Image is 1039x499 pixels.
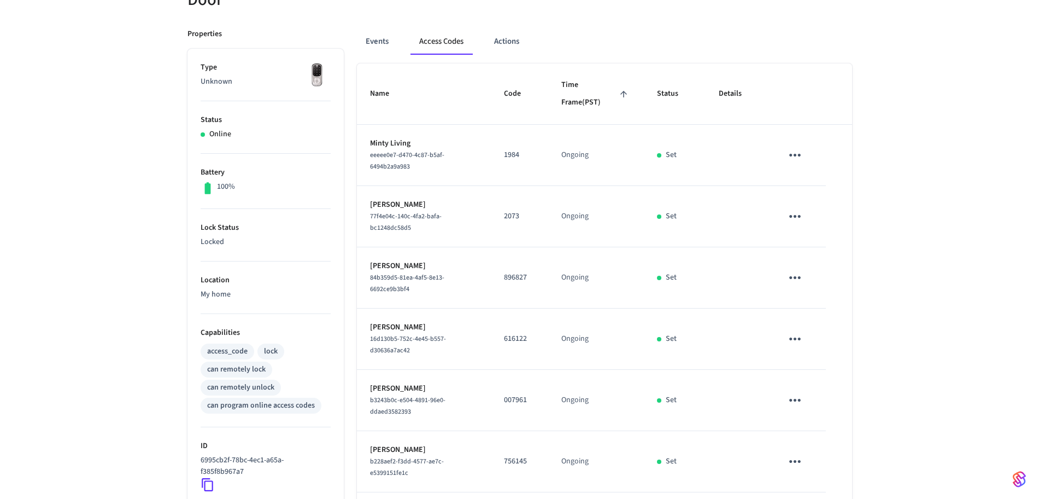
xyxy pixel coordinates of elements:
[201,327,331,339] p: Capabilities
[504,85,535,102] span: Code
[303,62,331,89] img: Yale Assure Touchscreen Wifi Smart Lock, Satin Nickel, Front
[217,181,235,193] p: 100%
[207,382,274,393] div: can remotely unlock
[548,431,644,492] td: Ongoing
[187,28,222,40] p: Properties
[548,247,644,309] td: Ongoing
[207,364,266,375] div: can remotely lock
[666,211,677,222] p: Set
[666,456,677,467] p: Set
[201,62,331,73] p: Type
[207,400,315,411] div: can program online access codes
[370,334,446,355] span: 16d130b5-752c-4e45-b557-d30636a7ac42
[370,273,444,294] span: 84b359d5-81ea-4af5-8e13-6692ce9b3bf4
[370,212,442,233] span: 77f4e04c-140c-4fa2-bafa-bc1248dc58d5
[264,346,278,357] div: lock
[209,129,231,140] p: Online
[370,383,478,394] p: [PERSON_NAME]
[666,272,677,283] p: Set
[504,333,535,345] p: 616122
[370,199,478,211] p: [PERSON_NAME]
[657,85,692,102] span: Status
[719,85,756,102] span: Details
[548,186,644,247] td: Ongoing
[504,272,535,283] p: 896827
[370,457,444,478] span: b228aef2-f3dd-4577-ae7c-e5399151fe1c
[666,333,677,345] p: Set
[370,260,478,272] p: [PERSON_NAME]
[370,322,478,333] p: [PERSON_NAME]
[201,455,326,478] p: 6995cb2f-78bc-4ec1-a65a-f385f8b967a7
[548,125,644,186] td: Ongoing
[201,222,331,234] p: Lock Status
[201,167,331,178] p: Battery
[357,28,397,55] button: Events
[201,289,331,300] p: My home
[201,440,331,452] p: ID
[370,138,478,149] p: Minty Living
[201,275,331,286] p: Location
[207,346,248,357] div: access_code
[666,394,677,406] p: Set
[410,28,472,55] button: Access Codes
[370,396,445,416] span: b3243b0c-e504-4891-96e0-ddaed3582393
[548,309,644,370] td: Ongoing
[666,149,677,161] p: Set
[201,236,331,248] p: Locked
[357,28,852,55] div: ant example
[1013,471,1026,488] img: SeamLogoGradient.69752ec5.svg
[548,370,644,431] td: Ongoing
[504,211,535,222] p: 2073
[561,77,631,111] span: Time Frame(PST)
[504,456,535,467] p: 756145
[504,394,535,406] p: 007961
[370,85,403,102] span: Name
[504,149,535,161] p: 1984
[370,444,478,456] p: [PERSON_NAME]
[370,150,444,171] span: eeeee0e7-d470-4c87-b5af-6494b2a9a983
[201,76,331,88] p: Unknown
[201,114,331,126] p: Status
[485,28,528,55] button: Actions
